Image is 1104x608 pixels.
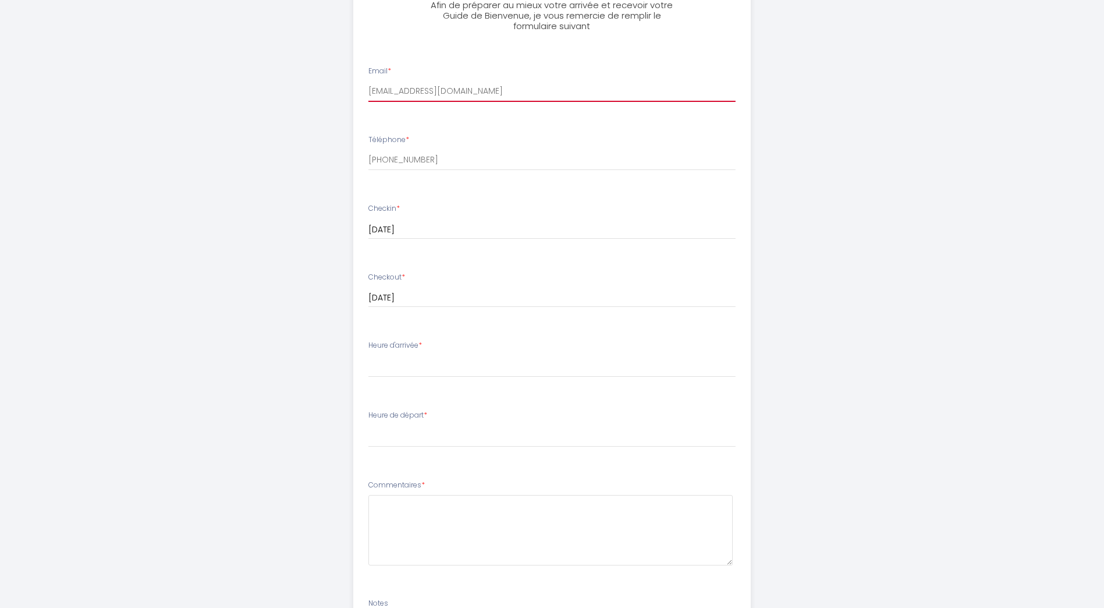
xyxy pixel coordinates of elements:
[368,410,427,421] label: Heure de départ
[368,135,409,146] label: Téléphone
[368,480,425,491] label: Commentaires
[368,203,400,214] label: Checkin
[368,272,405,283] label: Checkout
[368,340,422,351] label: Heure d'arrivée
[368,66,391,77] label: Email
